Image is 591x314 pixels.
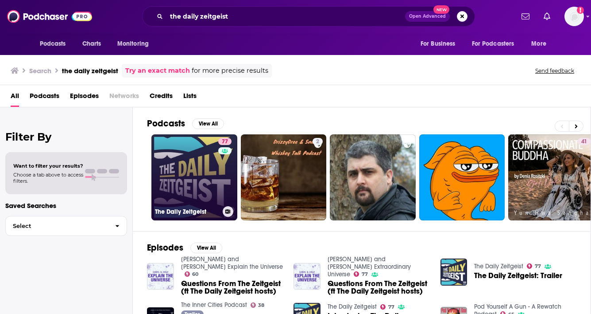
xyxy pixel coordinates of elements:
[328,255,411,278] a: Daniel and Kelly’s Extraordinary Universe
[540,9,554,24] a: Show notifications dropdown
[11,89,19,107] a: All
[472,38,514,50] span: For Podcasters
[328,280,430,295] a: Questions From The Zeitgeist (ft The Daily Zeitgeist hosts)
[405,11,450,22] button: Open AdvancedNew
[150,89,173,107] a: Credits
[7,8,92,25] img: Podchaser - Follow, Share and Rate Podcasts
[111,35,160,52] button: open menu
[77,35,107,52] a: Charts
[192,272,198,276] span: 60
[5,201,127,210] p: Saved Searches
[218,138,232,145] a: 77
[82,38,101,50] span: Charts
[535,264,541,268] span: 77
[388,305,394,309] span: 77
[354,271,368,277] a: 77
[313,138,323,145] a: 2
[125,66,190,76] a: Try an exact match
[577,7,584,14] svg: Add a profile image
[564,7,584,26] button: Show profile menu
[531,38,546,50] span: More
[564,7,584,26] img: User Profile
[30,89,59,107] a: Podcasts
[13,163,83,169] span: Want to filter your results?
[533,67,577,75] button: Send feedback
[29,67,51,75] h3: Search
[474,272,562,279] a: The Daily Zeitgeist: Trailer
[5,130,127,143] h2: Filter By
[147,242,183,253] h2: Episodes
[5,216,127,236] button: Select
[70,89,99,107] a: Episodes
[525,35,557,52] button: open menu
[409,14,446,19] span: Open Advanced
[166,9,405,24] input: Search podcasts, credits, & more...
[316,137,319,146] span: 2
[433,5,449,14] span: New
[190,243,222,253] button: View All
[13,172,83,184] span: Choose a tab above to access filters.
[109,89,139,107] span: Networks
[147,242,222,253] a: EpisodesView All
[117,38,149,50] span: Monitoring
[440,259,467,286] img: The Daily Zeitgeist: Trailer
[181,301,247,309] a: The Inner Cities Podcast
[6,223,108,229] span: Select
[241,134,327,220] a: 2
[251,302,265,308] a: 38
[147,118,224,129] a: PodcastsView All
[362,272,368,276] span: 77
[183,89,197,107] a: Lists
[192,66,268,76] span: for more precise results
[564,7,584,26] span: Logged in as megcassidy
[181,255,283,271] a: Daniel and Jorge Explain the Universe
[34,35,77,52] button: open menu
[474,263,523,270] a: The Daily Zeitgeist
[258,303,264,307] span: 38
[421,38,456,50] span: For Business
[151,134,237,220] a: 77The Daily Zeitgeist
[466,35,527,52] button: open menu
[380,304,394,310] a: 77
[578,138,591,145] a: 41
[155,208,219,216] h3: The Daily Zeitgeist
[414,35,467,52] button: open menu
[181,280,283,295] a: Questions From The Zeitgeist (ft The Daily Zeitgeist hosts)
[40,38,66,50] span: Podcasts
[518,9,533,24] a: Show notifications dropdown
[192,118,224,129] button: View All
[222,137,228,146] span: 77
[185,271,199,277] a: 60
[581,137,587,146] span: 41
[527,263,541,269] a: 77
[294,263,321,290] img: Questions From The Zeitgeist (ft The Daily Zeitgeist hosts)
[142,6,475,27] div: Search podcasts, credits, & more...
[62,67,118,75] h3: the daily zeitgeist
[147,263,174,290] img: Questions From The Zeitgeist (ft The Daily Zeitgeist hosts)
[328,303,377,310] a: The Daily Zeitgeist
[147,118,185,129] h2: Podcasts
